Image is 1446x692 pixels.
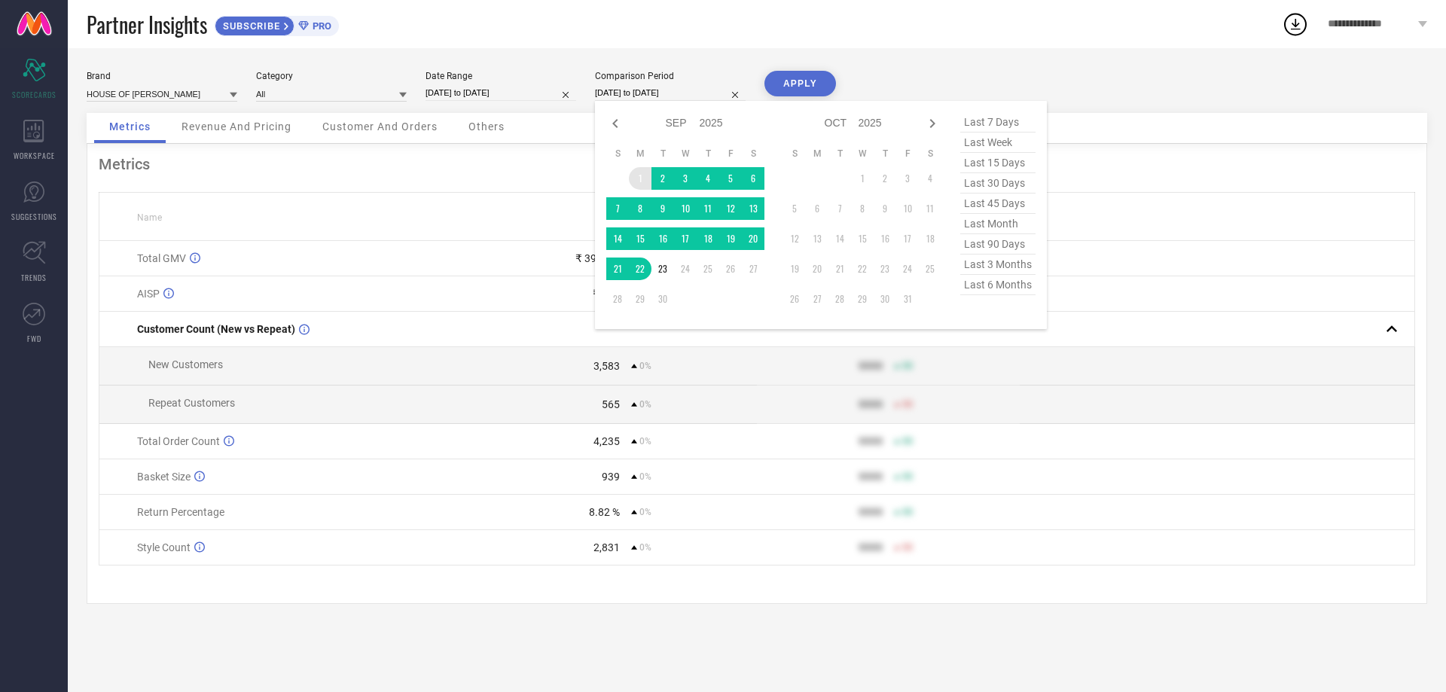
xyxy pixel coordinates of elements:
[902,399,913,410] span: 50
[742,167,764,190] td: Sat Sep 06 2025
[87,9,207,40] span: Partner Insights
[919,167,941,190] td: Sat Oct 04 2025
[593,360,620,372] div: 3,583
[764,71,836,96] button: APPLY
[923,114,941,133] div: Next month
[215,12,339,36] a: SUBSCRIBEPRO
[639,542,651,553] span: 0%
[639,436,651,447] span: 0%
[651,258,674,280] td: Tue Sep 23 2025
[148,358,223,370] span: New Customers
[137,323,295,335] span: Customer Count (New vs Repeat)
[697,167,719,190] td: Thu Sep 04 2025
[851,288,874,310] td: Wed Oct 29 2025
[859,435,883,447] div: 9999
[859,398,883,410] div: 9999
[960,234,1036,255] span: last 90 days
[851,167,874,190] td: Wed Oct 01 2025
[651,148,674,160] th: Tuesday
[960,214,1036,234] span: last month
[629,148,651,160] th: Monday
[182,120,291,133] span: Revenue And Pricing
[783,148,806,160] th: Sunday
[859,506,883,518] div: 9999
[595,71,746,81] div: Comparison Period
[896,227,919,250] td: Fri Oct 17 2025
[629,258,651,280] td: Mon Sep 22 2025
[674,167,697,190] td: Wed Sep 03 2025
[14,150,55,161] span: WORKSPACE
[902,507,913,517] span: 50
[651,197,674,220] td: Tue Sep 09 2025
[960,275,1036,295] span: last 6 months
[806,197,828,220] td: Mon Oct 06 2025
[589,506,620,518] div: 8.82 %
[674,197,697,220] td: Wed Sep 10 2025
[742,227,764,250] td: Sat Sep 20 2025
[606,197,629,220] td: Sun Sep 07 2025
[719,197,742,220] td: Fri Sep 12 2025
[87,71,237,81] div: Brand
[896,148,919,160] th: Friday
[828,288,851,310] td: Tue Oct 28 2025
[11,211,57,222] span: SUGGESTIONS
[851,258,874,280] td: Wed Oct 22 2025
[919,258,941,280] td: Sat Oct 25 2025
[896,197,919,220] td: Fri Oct 10 2025
[960,194,1036,214] span: last 45 days
[639,507,651,517] span: 0%
[137,252,186,264] span: Total GMV
[806,148,828,160] th: Monday
[742,148,764,160] th: Saturday
[828,258,851,280] td: Tue Oct 21 2025
[109,120,151,133] span: Metrics
[606,114,624,133] div: Previous month
[806,227,828,250] td: Mon Oct 13 2025
[919,227,941,250] td: Sat Oct 18 2025
[851,148,874,160] th: Wednesday
[859,471,883,483] div: 9999
[595,85,746,101] input: Select comparison period
[137,506,224,518] span: Return Percentage
[593,435,620,447] div: 4,235
[902,471,913,482] span: 50
[859,541,883,553] div: 9999
[960,173,1036,194] span: last 30 days
[874,197,896,220] td: Thu Oct 09 2025
[426,85,576,101] input: Select date range
[851,197,874,220] td: Wed Oct 08 2025
[719,227,742,250] td: Fri Sep 19 2025
[896,288,919,310] td: Fri Oct 31 2025
[322,120,438,133] span: Customer And Orders
[719,258,742,280] td: Fri Sep 26 2025
[651,288,674,310] td: Tue Sep 30 2025
[575,252,620,264] div: ₹ 39.75 L
[896,167,919,190] td: Fri Oct 03 2025
[919,197,941,220] td: Sat Oct 11 2025
[674,227,697,250] td: Wed Sep 17 2025
[742,258,764,280] td: Sat Sep 27 2025
[919,148,941,160] th: Saturday
[874,258,896,280] td: Thu Oct 23 2025
[874,167,896,190] td: Thu Oct 02 2025
[742,197,764,220] td: Sat Sep 13 2025
[697,258,719,280] td: Thu Sep 25 2025
[874,227,896,250] td: Thu Oct 16 2025
[27,333,41,344] span: FWD
[806,288,828,310] td: Mon Oct 27 2025
[606,258,629,280] td: Sun Sep 21 2025
[1282,11,1309,38] div: Open download list
[874,288,896,310] td: Thu Oct 30 2025
[593,541,620,553] div: 2,831
[806,258,828,280] td: Mon Oct 20 2025
[215,20,284,32] span: SUBSCRIBE
[960,255,1036,275] span: last 3 months
[719,167,742,190] td: Fri Sep 05 2025
[783,197,806,220] td: Sun Oct 05 2025
[851,227,874,250] td: Wed Oct 15 2025
[137,435,220,447] span: Total Order Count
[674,148,697,160] th: Wednesday
[99,155,1415,173] div: Metrics
[874,148,896,160] th: Thursday
[828,197,851,220] td: Tue Oct 07 2025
